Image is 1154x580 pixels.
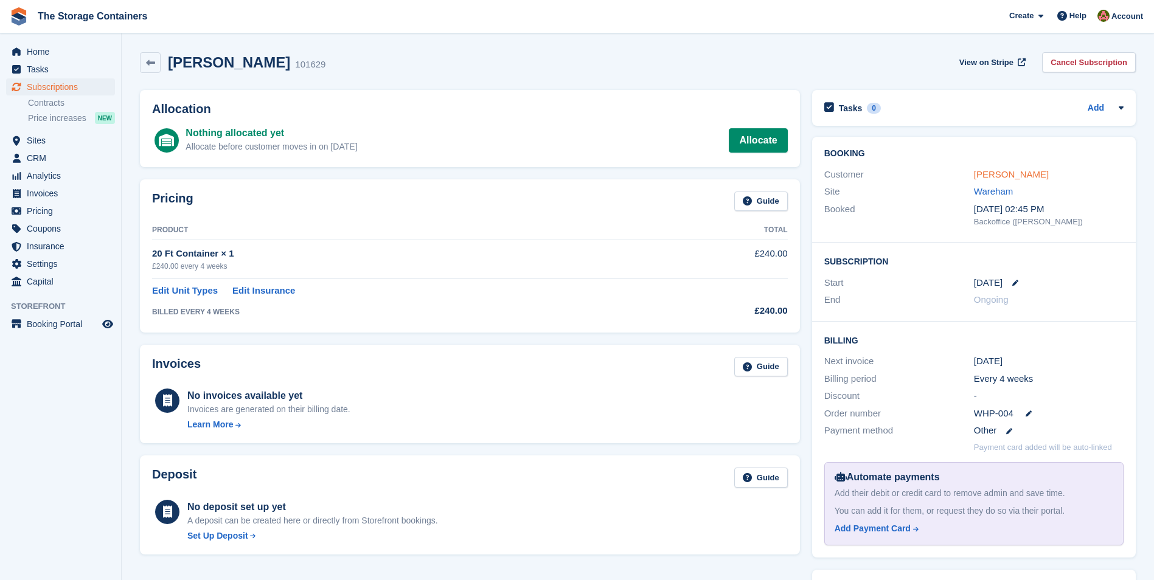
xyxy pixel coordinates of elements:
span: Insurance [27,238,100,255]
div: End [824,293,974,307]
div: 0 [867,103,881,114]
a: Edit Insurance [232,284,295,298]
a: menu [6,185,115,202]
span: Booking Portal [27,316,100,333]
a: Guide [734,468,788,488]
span: Analytics [27,167,100,184]
span: Create [1009,10,1034,22]
img: Kirsty Simpson [1097,10,1110,22]
div: BILLED EVERY 4 WEEKS [152,306,669,317]
span: Invoices [27,185,100,202]
a: Cancel Subscription [1042,52,1136,72]
span: View on Stripe [959,57,1013,69]
div: NEW [95,112,115,124]
div: Backoffice ([PERSON_NAME]) [974,216,1124,228]
a: Add [1088,102,1104,116]
a: Set Up Deposit [187,530,438,542]
div: Other [974,424,1124,438]
span: Sites [27,132,100,149]
img: stora-icon-8386f47178a22dfd0bd8f6a31ec36ba5ce8667c1dd55bd0f319d3a0aa187defe.svg [10,7,28,26]
span: Home [27,43,100,60]
a: Edit Unit Types [152,284,218,298]
div: Set Up Deposit [187,530,248,542]
div: [DATE] [974,354,1124,368]
a: menu [6,220,115,237]
a: menu [6,255,115,272]
div: Allocate before customer moves in on [DATE] [186,140,357,153]
span: Settings [27,255,100,272]
span: Tasks [27,61,100,78]
p: A deposit can be created here or directly from Storefront bookings. [187,514,438,527]
a: menu [6,61,115,78]
td: £240.00 [669,240,788,278]
h2: [PERSON_NAME] [168,54,290,71]
h2: Billing [824,334,1124,346]
a: menu [6,238,115,255]
h2: Deposit [152,468,196,488]
span: CRM [27,150,100,167]
div: Site [824,185,974,199]
div: - [974,389,1124,403]
h2: Subscription [824,255,1124,267]
span: Subscriptions [27,78,100,95]
div: 101629 [295,58,325,72]
span: Coupons [27,220,100,237]
div: Next invoice [824,354,974,368]
div: Start [824,276,974,290]
div: No deposit set up yet [187,500,438,514]
div: [DATE] 02:45 PM [974,202,1124,216]
div: Automate payments [835,470,1113,485]
a: [PERSON_NAME] [974,169,1049,179]
h2: Allocation [152,102,788,116]
div: You can add it for them, or request they do so via their portal. [835,505,1113,517]
a: Guide [734,357,788,377]
div: Add their debit or credit card to remove admin and save time. [835,487,1113,500]
span: Ongoing [974,294,1009,305]
a: Allocate [729,128,787,153]
span: Storefront [11,300,121,312]
a: menu [6,132,115,149]
a: menu [6,316,115,333]
span: WHP-004 [974,407,1013,421]
div: Learn More [187,418,233,431]
a: View on Stripe [954,52,1028,72]
div: Order number [824,407,974,421]
a: menu [6,78,115,95]
span: Account [1111,10,1143,22]
a: Wareham [974,186,1013,196]
a: Guide [734,192,788,212]
div: Nothing allocated yet [186,126,357,140]
a: Learn More [187,418,350,431]
div: Discount [824,389,974,403]
div: £240.00 [669,304,788,318]
h2: Invoices [152,357,201,377]
div: Invoices are generated on their billing date. [187,403,350,416]
div: Every 4 weeks [974,372,1124,386]
span: Pricing [27,202,100,219]
h2: Booking [824,149,1124,159]
a: menu [6,43,115,60]
th: Total [669,221,788,240]
div: Booked [824,202,974,228]
a: Contracts [28,97,115,109]
a: Preview store [100,317,115,331]
a: menu [6,167,115,184]
h2: Tasks [839,103,863,114]
time: 2025-08-16 00:00:00 UTC [974,276,1003,290]
div: Customer [824,168,974,182]
div: 20 Ft Container × 1 [152,247,669,261]
th: Product [152,221,669,240]
span: Price increases [28,112,86,124]
p: Payment card added will be auto-linked [974,441,1112,454]
div: Billing period [824,372,974,386]
h2: Pricing [152,192,193,212]
a: The Storage Containers [33,6,152,26]
div: £240.00 every 4 weeks [152,261,669,272]
a: menu [6,150,115,167]
a: menu [6,273,115,290]
div: Payment method [824,424,974,438]
a: menu [6,202,115,219]
div: Add Payment Card [835,522,911,535]
span: Capital [27,273,100,290]
span: Help [1069,10,1086,22]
